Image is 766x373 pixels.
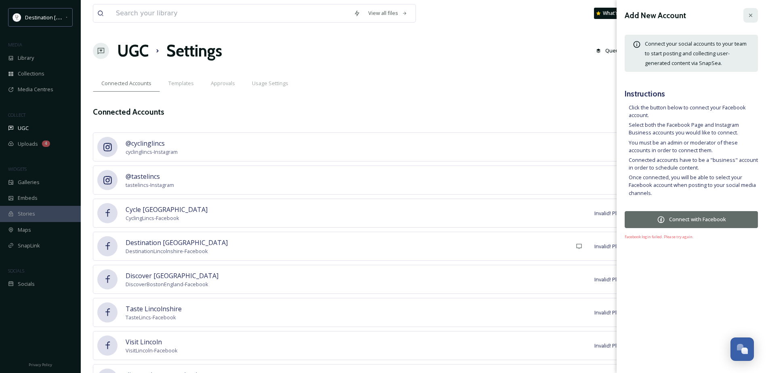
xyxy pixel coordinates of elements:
[592,43,630,59] button: Queued
[592,43,634,59] a: Queued
[126,214,208,222] span: CyclingLincs - Facebook
[594,210,716,217] span: Invalid! Please click on + Add Account to Reconnect
[364,5,411,21] a: View all files
[18,226,31,234] span: Maps
[25,13,105,21] span: Destination [GEOGRAPHIC_DATA]
[18,242,40,249] span: SnapLink
[18,124,29,132] span: UGC
[18,210,35,218] span: Stories
[594,342,716,350] span: Invalid! Please click on + Add Account to Reconnect
[29,362,52,367] span: Privacy Policy
[126,138,178,148] span: @cyclinglincs
[126,271,218,281] span: Discover [GEOGRAPHIC_DATA]
[18,194,38,202] span: Embeds
[126,238,228,247] span: Destination [GEOGRAPHIC_DATA]
[625,10,686,21] h3: Add New Account
[594,243,716,250] span: Invalid! Please click on + Add Account to Reconnect
[645,40,747,67] span: Connect your social accounts to your team to start posting and collecting user-generated content ...
[126,181,174,189] span: tastelincs - Instagram
[629,104,758,119] li: Click the button below to connect your Facebook account.
[117,39,149,63] a: UGC
[93,106,164,118] h3: Connected Accounts
[126,347,178,354] span: VisitLincoln - Facebook
[629,121,758,136] li: Select both the Facebook Page and Instagram Business accounts you would like to connect.
[18,54,34,62] span: Library
[8,42,22,48] span: MEDIA
[629,156,758,172] li: Connected accounts have to be a "business" account in order to schedule content.
[126,281,218,288] span: DiscoverBostonEngland - Facebook
[166,39,222,63] h1: Settings
[168,80,194,87] span: Templates
[126,337,178,347] span: Visit Lincoln
[126,314,182,321] span: TasteLincs - Facebook
[594,276,716,283] span: Invalid! Please click on + Add Account to Reconnect
[101,80,151,87] span: Connected Accounts
[126,304,182,314] span: Taste Lincolnshire
[126,247,228,255] span: DestinationLincolnshire - Facebook
[126,172,174,181] span: @tastelincs
[211,80,235,87] span: Approvals
[594,8,634,19] a: What's New
[112,4,350,22] input: Search your library
[625,234,758,240] span: Facebook login failed. Please try again.
[42,140,50,147] div: 4
[18,86,53,93] span: Media Centres
[18,70,44,78] span: Collections
[18,178,40,186] span: Galleries
[252,80,288,87] span: Usage Settings
[18,140,38,148] span: Uploads
[8,166,27,172] span: WIDGETS
[8,268,24,274] span: SOCIALS
[730,337,754,361] button: Open Chat
[29,359,52,369] a: Privacy Policy
[13,13,21,21] img: hNr43QXL_400x400.jpg
[629,139,758,154] li: You must be an admin or moderator of these accounts in order to connect them.
[126,205,208,214] span: Cycle [GEOGRAPHIC_DATA]
[8,112,25,118] span: COLLECT
[18,280,35,288] span: Socials
[625,211,758,228] button: Connect with Facebook
[594,309,716,316] span: Invalid! Please click on + Add Account to Reconnect
[629,174,758,197] li: Once connected, you will be able to select your Facebook account when posting to your social medi...
[126,148,178,156] span: cyclinglincs - Instagram
[625,88,758,100] h5: Instructions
